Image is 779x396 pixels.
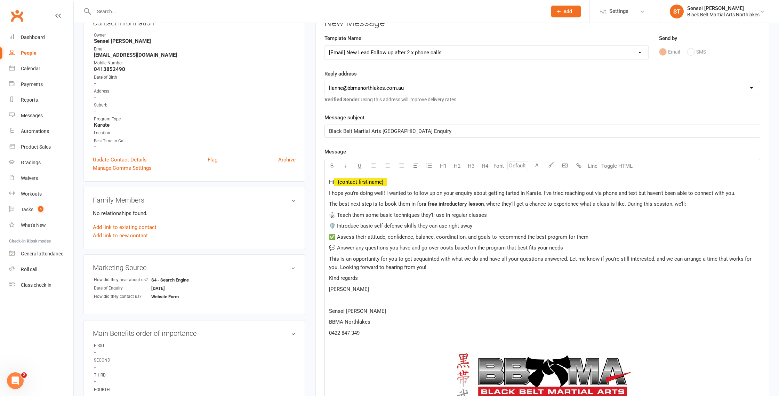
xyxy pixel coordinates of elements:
strong: Website Form [151,294,191,299]
a: Workouts [9,186,73,202]
strong: - [94,144,296,150]
div: How did they hear about us? [94,277,151,283]
div: Date of Enquiry [94,285,151,292]
span: I hope you're doing well! I wanted to follow up on your enquiry about getting tarted in Karate. I... [329,190,736,196]
strong: - [94,94,296,100]
label: Template Name [324,34,361,42]
div: Suburb [94,102,296,109]
a: Waivers [9,171,73,186]
div: How did they contact us? [94,293,151,300]
span: [PERSON_NAME] [329,286,369,292]
button: Add [551,6,581,17]
strong: Sensei [PERSON_NAME] [94,38,296,44]
span: 🛡️ Introduce basic self-defense skills they can use right away [329,223,472,229]
span: a free introductory lesson [424,201,484,207]
input: Default [507,161,528,170]
strong: - [94,364,296,370]
a: Payments [9,77,73,92]
button: H2 [450,159,464,173]
input: Search... [92,7,542,16]
span: 2 [21,372,27,378]
div: FIRST [94,342,151,349]
a: Reports [9,92,73,108]
button: H3 [464,159,478,173]
strong: - [94,349,296,355]
p: No relationships found. [93,209,296,217]
span: ✅ Assess their attitude, confidence, balance, coordination, and goals to recommend the best progr... [329,234,588,240]
div: Mobile Number [94,60,296,66]
span: This is an opportunity for you to get acquainted with what we do and have all your questions answ... [329,256,753,270]
strong: - [94,80,296,86]
div: Owner [94,32,296,39]
div: Email [94,46,296,53]
a: Flag [208,156,217,164]
a: Calendar [9,61,73,77]
div: SECOND [94,357,151,364]
button: A [530,159,544,173]
span: U [358,163,361,169]
div: General attendance [21,251,63,256]
a: Automations [9,124,73,139]
h3: Main Benefits order of importance [93,330,296,337]
label: Send by [659,34,677,42]
span: Black Belt Martial Arts [GEOGRAPHIC_DATA] Enquiry [329,128,451,134]
span: Using this address will improve delivery rates. [324,97,458,102]
div: ST [670,5,684,18]
button: H4 [478,159,492,173]
div: Dashboard [21,34,45,40]
div: Calendar [21,66,40,71]
span: The best next step is to book them in for [329,201,424,207]
div: FOURTH [94,387,151,393]
button: H1 [436,159,450,173]
strong: [EMAIL_ADDRESS][DOMAIN_NAME] [94,52,296,58]
div: Gradings [21,160,41,165]
a: People [9,45,73,61]
a: General attendance kiosk mode [9,246,73,262]
a: Clubworx [8,7,26,24]
strong: [DATE] [151,286,191,291]
div: Workouts [21,191,42,197]
div: Best Time to Call [94,138,296,144]
div: Reports [21,97,38,103]
label: Message [324,148,346,156]
div: Class check-in [21,282,51,288]
div: Black Belt Martial Arts Northlakes [687,11,760,18]
a: Manage Comms Settings [93,164,152,172]
div: Date of Birth [94,74,296,81]
strong: S4 - Search Engine [151,277,191,283]
span: , where they’ll get a chance to experience what a class is like. During this session, we’ll: [484,201,686,207]
div: Address [94,88,296,95]
a: Product Sales [9,139,73,155]
a: Roll call [9,262,73,277]
a: Add link to existing contact [93,223,156,231]
div: Product Sales [21,144,51,150]
div: Payments [21,81,43,87]
div: People [21,50,37,56]
a: What's New [9,217,73,233]
h3: Marketing Source [93,264,296,271]
div: Location [94,130,296,136]
div: Roll call [21,267,37,272]
a: Update Contact Details [93,156,147,164]
strong: - [94,379,296,385]
span: Add [563,9,572,14]
a: Dashboard [9,30,73,45]
div: THIRD [94,372,151,379]
div: Messages [21,113,43,118]
div: What's New [21,222,46,228]
h3: Family Members [93,196,296,204]
span: Sensei [PERSON_NAME] [329,308,386,314]
span: 💬 Answer any questions you have and go over costs based on the program that best fits your needs [329,245,563,251]
a: Class kiosk mode [9,277,73,293]
a: Archive [278,156,296,164]
div: Waivers [21,175,38,181]
button: U [353,159,367,173]
button: Font [492,159,506,173]
label: Message subject [324,113,364,122]
a: Tasks 5 [9,202,73,217]
iframe: Intercom live chat [7,372,24,389]
div: Automations [21,128,49,134]
button: Toggle HTML [600,159,634,173]
a: Add link to new contact [93,231,148,240]
span: Kind regards [329,275,358,281]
